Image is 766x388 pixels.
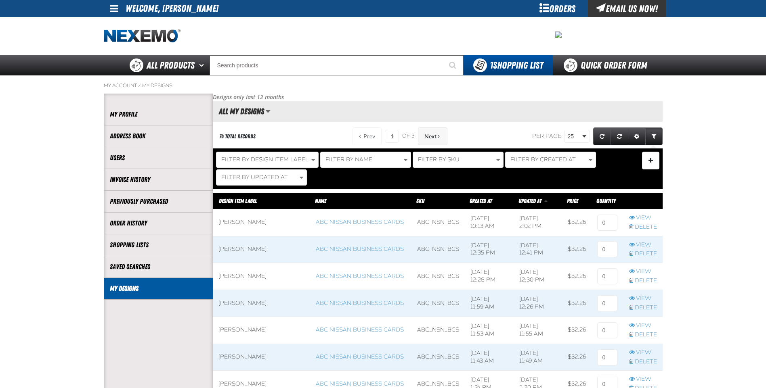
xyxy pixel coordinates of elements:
[316,219,404,225] a: ABC Nissan Business Cards
[490,60,543,71] span: Shopping List
[465,344,514,371] td: [DATE] 11:43 AM
[110,219,207,228] a: Order History
[315,198,326,204] a: Name
[629,223,657,231] a: Delete row action
[110,262,207,271] a: Saved Searches
[196,55,210,75] button: Open All Products pages
[562,209,592,236] td: $32.26
[562,344,592,371] td: $32.26
[316,353,404,360] a: ABC Nissan Business Cards
[424,133,437,140] span: Next Page
[518,198,541,204] span: Updated At
[648,161,653,163] span: Manage Filters
[316,246,404,252] a: ABC Nissan Business Cards
[411,236,465,263] td: ABC_NSN_BCS
[490,60,493,71] strong: 1
[265,104,271,118] button: Manage grid views. Current view is All My Designs
[413,152,504,168] button: Filter By SKU
[465,236,514,263] td: [DATE] 12:35 PM
[470,198,492,204] a: Created At
[320,152,411,168] button: Filter By Name
[562,317,592,344] td: $32.26
[316,326,404,333] a: ABC Nissan Business Cards
[629,268,657,275] a: View row action
[411,344,465,371] td: ABC_NSN_BCS
[597,295,617,311] input: 0
[418,156,460,163] span: Filter By SKU
[514,263,562,290] td: [DATE] 12:30 PM
[219,133,256,140] div: 74 total records
[465,209,514,236] td: [DATE] 10:13 AM
[402,133,415,140] span: of 3
[213,107,264,116] h2: All My Designs
[623,193,663,209] th: Row actions
[216,152,319,168] button: Filter By Design Item Label
[142,82,172,89] a: My Designs
[514,236,562,263] td: [DATE] 12:41 PM
[411,290,465,317] td: ABC_NSN_BCS
[593,127,611,145] a: Refresh grid action
[629,322,657,330] a: View row action
[629,375,657,383] a: View row action
[385,130,399,143] input: Current page number
[418,127,447,145] button: Next Page
[221,174,288,181] span: Filter By Updated At
[518,198,543,204] a: Updated At
[213,94,663,101] p: Designs only last 12 months
[443,55,464,75] button: Start Searching
[210,55,464,75] input: Search
[514,209,562,236] td: [DATE] 2:02 PM
[465,290,514,317] td: [DATE] 11:59 AM
[567,198,578,204] span: Price
[221,156,308,163] span: Filter By Design Item Label
[629,214,657,222] a: View row action
[104,82,663,89] nav: Breadcrumbs
[555,31,562,38] img: bcb0fb6b68f42f21e2a78dd92242ad83.jpeg
[411,317,465,344] td: ABC_NSN_BCS
[219,198,257,204] a: Design Item Label
[629,304,657,312] a: Delete row action
[568,132,581,141] span: 25
[597,349,617,365] input: 0
[104,82,137,89] a: My Account
[645,127,663,145] a: Expand or Collapse Grid Filters
[596,198,616,204] span: Quantity
[505,152,596,168] button: Filter By Created At
[562,263,592,290] td: $32.26
[325,156,372,163] span: Filter By Name
[629,250,657,258] a: Delete row action
[597,241,617,257] input: 0
[611,127,628,145] a: Reset grid action
[514,344,562,371] td: [DATE] 11:49 AM
[553,55,662,75] a: Quick Order Form
[629,331,657,339] a: Delete row action
[110,110,207,119] a: My Profile
[213,290,310,317] td: [PERSON_NAME]
[532,133,563,140] span: Per page:
[465,263,514,290] td: [DATE] 12:28 PM
[213,263,310,290] td: [PERSON_NAME]
[110,240,207,250] a: Shopping Lists
[629,358,657,366] a: Delete row action
[213,344,310,371] td: [PERSON_NAME]
[147,58,195,73] span: All Products
[629,349,657,357] a: View row action
[110,175,207,184] a: Invoice History
[110,197,207,206] a: Previously Purchased
[464,55,553,75] button: You have 1 Shopping List. Open to view details
[213,236,310,263] td: [PERSON_NAME]
[110,153,207,163] a: Users
[628,127,646,145] a: Expand or Collapse Grid Settings
[213,317,310,344] td: [PERSON_NAME]
[416,198,424,204] span: SKU
[465,317,514,344] td: [DATE] 11:53 AM
[510,156,576,163] span: Filter By Created At
[316,300,404,307] a: ABC Nissan Business Cards
[562,290,592,317] td: $32.26
[216,169,307,186] button: Filter By Updated At
[597,322,617,338] input: 0
[629,277,657,285] a: Delete row action
[629,295,657,302] a: View row action
[411,263,465,290] td: ABC_NSN_BCS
